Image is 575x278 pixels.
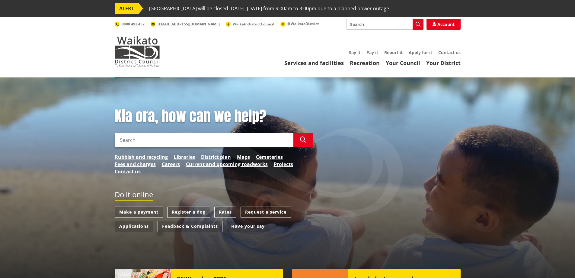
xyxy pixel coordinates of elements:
[115,190,153,201] h2: Do it online
[426,19,461,30] a: Account
[186,161,268,168] a: Current and upcoming roadworks
[226,21,274,27] a: WaikatoDistrictCouncil
[438,50,461,55] a: Contact us
[115,168,141,175] a: Contact us
[162,161,180,168] a: Careers
[115,207,163,218] a: Make a payment
[115,108,313,125] h1: Kia ora, how can we help?
[386,59,420,67] a: Your Council
[122,21,145,27] span: 0800 492 452
[349,50,360,55] a: Say it
[280,21,319,26] a: @WaikatoDistrict
[256,153,283,161] a: Cemeteries
[409,50,432,55] a: Apply for it
[174,153,195,161] a: Libraries
[115,133,293,147] input: Search input
[237,153,250,161] a: Maps
[115,36,160,67] img: Waikato District Council - Te Kaunihera aa Takiwaa o Waikato
[115,3,139,14] span: ALERT
[346,19,423,30] input: Search input
[151,21,220,27] a: [EMAIL_ADDRESS][DOMAIN_NAME]
[167,207,210,218] a: Register a dog
[366,50,378,55] a: Pay it
[227,221,269,232] a: Have your say
[214,207,236,218] a: Rates
[115,221,153,232] a: Applications
[241,207,291,218] a: Request a service
[350,59,380,67] a: Recreation
[115,153,168,161] a: Rubbish and recycling
[426,59,461,67] a: Your District
[201,153,231,161] a: District plan
[149,3,390,14] span: [GEOGRAPHIC_DATA] will be closed [DATE], [DATE] from 9:00am to 3:00pm due to a planned power outage.
[274,161,293,168] a: Projects
[115,21,145,27] a: 0800 492 452
[233,21,274,27] span: WaikatoDistrictCouncil
[115,161,156,168] a: Fees and charges
[284,59,344,67] a: Services and facilities
[287,21,319,26] span: @WaikatoDistrict
[384,50,403,55] a: Report it
[158,21,220,27] span: [EMAIL_ADDRESS][DOMAIN_NAME]
[158,221,222,232] a: Feedback & Complaints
